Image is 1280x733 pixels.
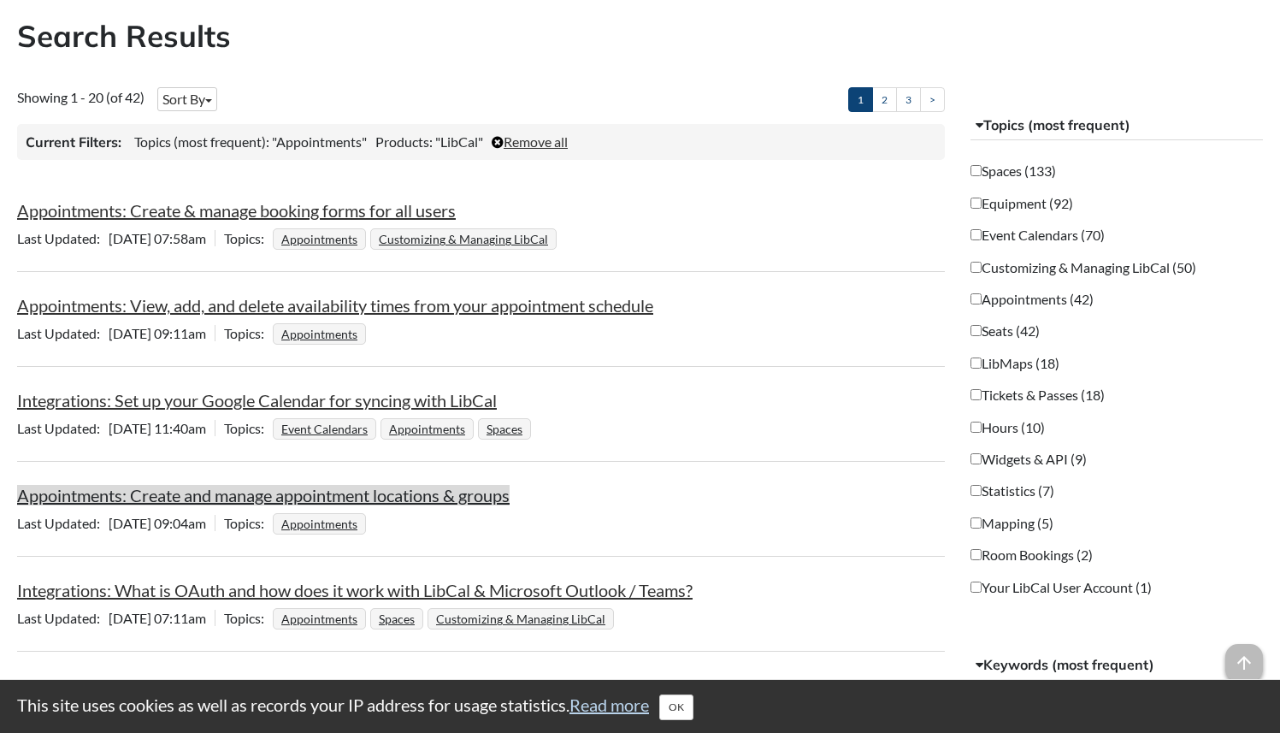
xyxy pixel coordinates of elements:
[872,87,897,112] a: 2
[970,389,982,400] input: Tickets & Passes (18)
[17,515,109,531] span: Last Updated
[157,87,217,111] button: Sort By
[848,87,945,112] ul: Pagination of search results
[17,580,693,600] a: Integrations: What is OAuth and how does it work with LibCal & Microsoft Outlook / Teams?
[970,422,982,433] input: Hours (10)
[376,227,551,251] a: Customizing & Managing LibCal
[970,418,1045,437] label: Hours (10)
[375,133,433,150] span: Products:
[659,695,693,720] button: Close
[273,515,370,531] ul: Topics
[273,610,618,626] ul: Topics
[970,386,1105,405] label: Tickets & Passes (18)
[970,322,1040,340] label: Seats (42)
[17,325,109,341] span: Last Updated
[279,322,360,346] a: Appointments
[17,390,497,411] a: Integrations: Set up your Google Calendar for syncing with LibCal
[970,325,982,336] input: Seats (42)
[970,482,1054,500] label: Statistics (7)
[970,110,1263,141] button: Topics (most frequent)
[435,133,483,150] span: "LibCal"
[376,606,417,631] a: Spaces
[970,514,1053,533] label: Mapping (5)
[17,15,1263,57] h2: Search Results
[970,165,982,176] input: Spaces (133)
[970,354,1059,373] label: LibMaps (18)
[224,515,273,531] span: Topics
[970,226,1105,245] label: Event Calendars (70)
[17,420,215,436] span: [DATE] 11:40am
[970,517,982,529] input: Mapping (5)
[224,325,273,341] span: Topics
[970,262,982,273] input: Customizing & Managing LibCal (50)
[224,420,273,436] span: Topics
[26,133,121,151] h3: Current Filters
[970,549,982,560] input: Room Bookings (2)
[970,290,1094,309] label: Appointments (42)
[273,420,535,436] ul: Topics
[273,230,561,246] ul: Topics
[272,133,367,150] span: "Appointments"
[569,695,649,715] a: Read more
[17,295,653,316] a: Appointments: View, add, and delete availability times from your appointment schedule
[1225,644,1263,682] span: arrow_upward
[386,417,468,441] a: Appointments
[279,227,360,251] a: Appointments
[273,325,370,341] ul: Topics
[224,610,273,626] span: Topics
[484,417,525,441] a: Spaces
[970,546,1093,565] label: Room Bookings (2)
[970,450,1087,469] label: Widgets & API (9)
[17,230,109,246] span: Last Updated
[970,578,1152,597] label: Your LibCal User Account (1)
[970,582,982,593] input: Your LibCal User Account (1)
[920,87,945,112] a: >
[17,610,215,626] span: [DATE] 07:11am
[17,420,109,436] span: Last Updated
[434,606,608,631] a: Customizing & Managing LibCal
[1225,646,1263,666] a: arrow_upward
[17,200,456,221] a: Appointments: Create & manage booking forms for all users
[279,606,360,631] a: Appointments
[970,358,982,369] input: LibMaps (18)
[848,87,873,112] a: 1
[970,229,982,240] input: Event Calendars (70)
[134,133,269,150] span: Topics (most frequent):
[970,293,982,304] input: Appointments (42)
[970,198,982,209] input: Equipment (92)
[970,453,982,464] input: Widgets & API (9)
[17,89,145,105] span: Showing 1 - 20 (of 42)
[896,87,921,112] a: 3
[17,610,109,626] span: Last Updated
[17,515,215,531] span: [DATE] 09:04am
[970,258,1196,277] label: Customizing & Managing LibCal (50)
[279,417,370,441] a: Event Calendars
[970,650,1263,681] button: Keywords (most frequent)
[492,133,568,150] a: Remove all
[17,485,510,505] a: Appointments: Create and manage appointment locations & groups
[17,675,546,695] a: Appointments: How can patrons schedule appointments with me online?
[17,325,215,341] span: [DATE] 09:11am
[970,162,1056,180] label: Spaces (133)
[970,194,1073,213] label: Equipment (92)
[279,511,360,536] a: Appointments
[17,230,215,246] span: [DATE] 07:58am
[224,230,273,246] span: Topics
[970,485,982,496] input: Statistics (7)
